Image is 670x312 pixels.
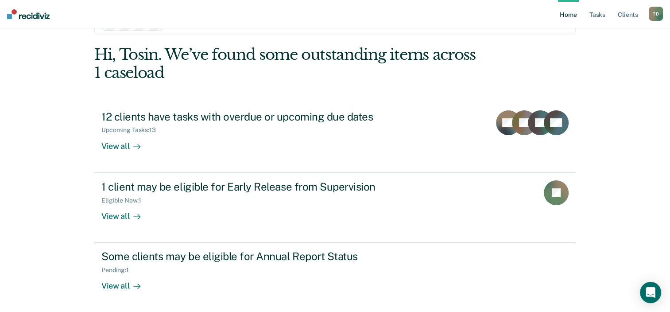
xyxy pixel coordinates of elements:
[640,282,661,303] div: Open Intercom Messenger
[101,274,151,291] div: View all
[101,204,151,221] div: View all
[649,7,663,21] button: TD
[101,126,163,134] div: Upcoming Tasks : 13
[101,110,412,123] div: 12 clients have tasks with overdue or upcoming due dates
[94,103,576,173] a: 12 clients have tasks with overdue or upcoming due datesUpcoming Tasks:13View all
[94,173,576,243] a: 1 client may be eligible for Early Release from SupervisionEligible Now:1View all
[101,134,151,151] div: View all
[101,266,136,274] div: Pending : 1
[101,250,412,263] div: Some clients may be eligible for Annual Report Status
[649,7,663,21] div: T D
[94,46,479,82] div: Hi, Tosin. We’ve found some outstanding items across 1 caseload
[101,197,148,204] div: Eligible Now : 1
[7,9,50,19] img: Recidiviz
[101,180,412,193] div: 1 client may be eligible for Early Release from Supervision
